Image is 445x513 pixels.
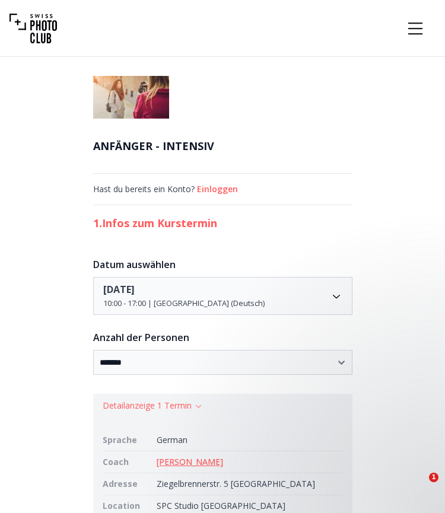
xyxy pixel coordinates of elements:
span: 1 [429,473,438,482]
button: Einloggen [197,183,238,195]
img: Swiss photo club [9,5,57,52]
td: Coach [103,451,152,473]
button: Menu [395,8,436,49]
button: Date [93,277,352,315]
td: Ziegelbrennerstr. 5 [GEOGRAPHIC_DATA] [152,473,343,495]
h3: Anzahl der Personen [93,330,352,345]
h3: Datum auswählen [93,257,352,272]
h1: ANFÄNGER - INTENSIV [93,138,352,154]
td: Adresse [103,473,152,495]
iframe: Intercom live chat [405,473,433,501]
button: Detailanzeige 1 Termin [103,400,203,412]
a: [PERSON_NAME] [157,456,223,467]
div: Hast du bereits ein Konto? [93,183,352,195]
h2: 1. Infos zum Kurstermin [93,215,352,231]
td: Sprache [103,429,152,451]
td: German [152,429,343,451]
img: ANFÄNGER - INTENSIV [93,76,169,119]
